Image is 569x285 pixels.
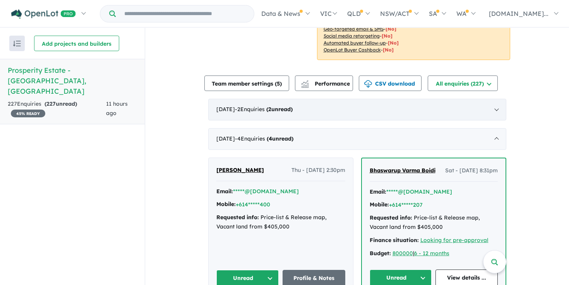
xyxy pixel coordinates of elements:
[445,166,498,175] span: Sat - [DATE] 8:31pm
[489,10,548,17] span: [DOMAIN_NAME]...
[295,76,353,91] button: Performance
[324,47,381,53] u: OpenLot Buyer Cashback
[301,83,309,88] img: bar-chart.svg
[45,100,77,107] strong: ( unread)
[383,47,394,53] span: [No]
[302,80,350,87] span: Performance
[388,40,399,46] span: [No]
[370,167,435,174] span: Bhaswarup Varma Boidi
[216,201,236,208] strong: Mobile:
[359,76,422,91] button: CSV download
[117,5,252,22] input: Try estate name, suburb, builder or developer
[324,33,380,39] u: Social media retargeting
[216,188,233,195] strong: Email:
[235,106,293,113] span: - 2 Enquir ies
[370,214,412,221] strong: Requested info:
[235,135,293,142] span: - 4 Enquir ies
[11,110,45,117] span: 45 % READY
[291,166,345,175] span: Thu - [DATE] 2:30pm
[370,213,498,232] div: Price-list & Release map, Vacant land from $405,000
[414,250,449,257] a: 6 - 12 months
[301,80,308,84] img: line-chart.svg
[8,100,106,118] div: 227 Enquir ies
[11,9,76,19] img: Openlot PRO Logo White
[370,237,419,244] strong: Finance situation:
[420,237,488,244] a: Looking for pre-approval
[392,250,413,257] a: 800000
[8,65,137,96] h5: Prosperity Estate - [GEOGRAPHIC_DATA] , [GEOGRAPHIC_DATA]
[34,36,119,51] button: Add projects and builders
[370,201,389,208] strong: Mobile:
[268,106,271,113] span: 2
[208,128,506,150] div: [DATE]
[370,249,498,258] div: |
[386,26,396,32] span: [No]
[216,166,264,175] a: [PERSON_NAME]
[428,76,498,91] button: All enquiries (227)
[267,135,293,142] strong: ( unread)
[13,41,21,46] img: sort.svg
[266,106,293,113] strong: ( unread)
[370,250,391,257] strong: Budget:
[216,213,345,232] div: Price-list & Release map, Vacant land from $405,000
[106,100,128,117] span: 11 hours ago
[216,167,264,173] span: [PERSON_NAME]
[324,26,384,32] u: Geo-targeted email & SMS
[277,80,280,87] span: 5
[364,80,372,88] img: download icon
[382,33,392,39] span: [No]
[216,214,259,221] strong: Requested info:
[204,76,289,91] button: Team member settings (5)
[370,166,435,175] a: Bhaswarup Varma Boidi
[208,99,506,120] div: [DATE]
[46,100,56,107] span: 227
[324,40,386,46] u: Automated buyer follow-up
[269,135,272,142] span: 4
[370,188,386,195] strong: Email:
